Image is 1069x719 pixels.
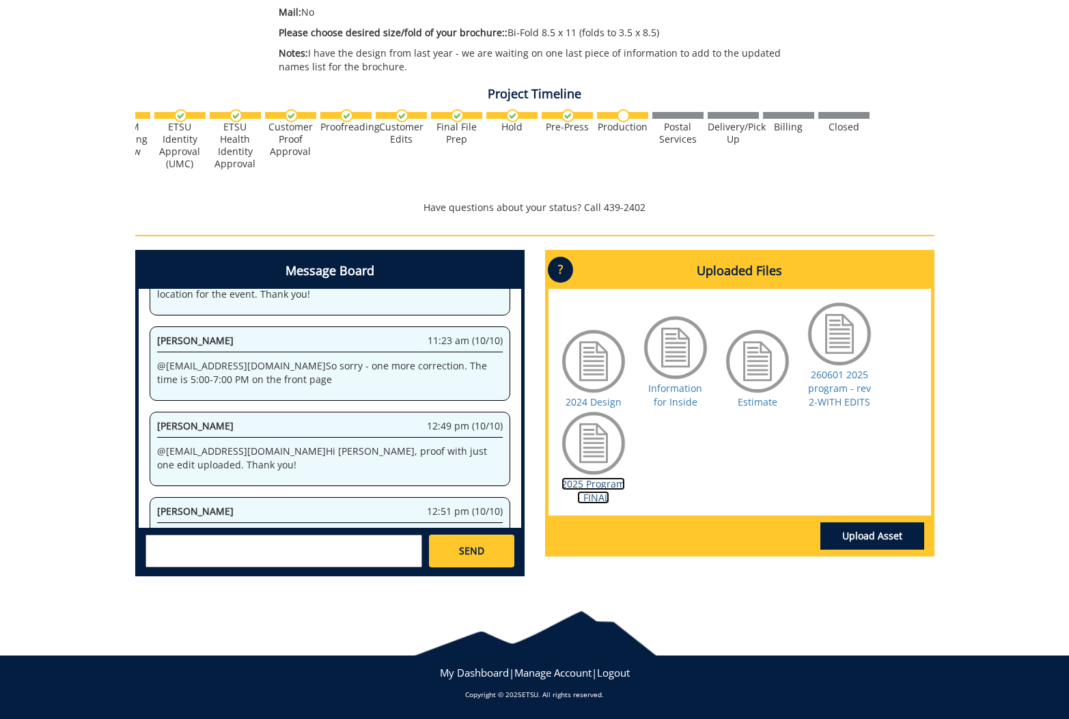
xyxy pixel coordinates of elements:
[451,109,464,122] img: checkmark
[157,505,234,518] span: [PERSON_NAME]
[340,109,353,122] img: checkmark
[265,121,316,158] div: Customer Proof Approval
[597,666,630,679] a: Logout
[145,535,422,567] textarea: messageToSend
[427,419,503,433] span: 12:49 pm (10/10)
[395,109,408,122] img: checkmark
[427,505,503,518] span: 12:51 pm (10/10)
[279,26,508,39] span: Please choose desired size/fold of your brochure::
[514,666,592,679] a: Manage Account
[561,477,625,504] a: 2025 Program - FINAL
[566,395,622,408] a: 2024 Design
[561,109,574,122] img: checkmark
[279,26,814,40] p: Bi-Fold 8.5 x 11 (folds to 3.5 x 8.5)
[279,5,814,19] p: No
[549,253,931,289] h4: Uploaded Files
[157,419,234,432] span: [PERSON_NAME]
[459,544,484,558] span: SEND
[548,257,573,283] p: ?
[279,5,301,18] span: Mail:
[157,359,503,386] p: @ [EMAIL_ADDRESS][DOMAIN_NAME] So sorry - one more correction. The time is 5:00-7:00 PM on the fr...
[818,121,870,133] div: Closed
[522,690,538,699] a: ETSU
[157,445,503,472] p: @ [EMAIL_ADDRESS][DOMAIN_NAME] Hi [PERSON_NAME], proof with just one edit uploaded. Thank you!
[139,253,521,289] h4: Message Board
[486,121,538,133] div: Hold
[808,368,871,408] a: 260601 2025 program - rev 2-WITH EDITS
[763,121,814,133] div: Billing
[135,87,934,101] h4: Project Timeline
[738,395,777,408] a: Estimate
[174,109,187,122] img: checkmark
[440,666,509,679] a: My Dashboard
[157,334,234,347] span: [PERSON_NAME]
[542,121,593,133] div: Pre-Press
[652,121,704,145] div: Postal Services
[210,121,261,170] div: ETSU Health Identity Approval
[429,535,514,567] a: SEND
[617,109,630,122] img: no
[279,46,814,74] p: I have the design from last year - we are waiting on one last piece of information to add to the ...
[154,121,206,170] div: ETSU Identity Approval (UMC)
[428,334,503,348] span: 11:23 am (10/10)
[597,121,648,133] div: Production
[820,522,924,550] a: Upload Asset
[431,121,482,145] div: Final File Prep
[279,46,308,59] span: Notes:
[135,201,934,214] p: Have questions about your status? Call 439-2402
[230,109,242,122] img: checkmark
[285,109,298,122] img: checkmark
[506,109,519,122] img: checkmark
[648,382,702,408] a: Information for Inside
[708,121,759,145] div: Delivery/Pick Up
[320,121,372,133] div: Proofreading
[376,121,427,145] div: Customer Edits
